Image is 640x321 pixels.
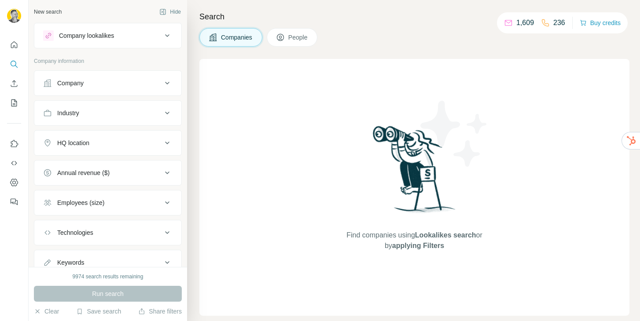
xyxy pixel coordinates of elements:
[34,102,181,124] button: Industry
[221,33,253,42] span: Companies
[199,11,629,23] h4: Search
[34,162,181,183] button: Annual revenue ($)
[57,168,110,177] div: Annual revenue ($)
[34,8,62,16] div: New search
[7,155,21,171] button: Use Surfe API
[57,79,84,88] div: Company
[288,33,309,42] span: People
[138,307,182,316] button: Share filters
[73,273,143,281] div: 9974 search results remaining
[34,222,181,243] button: Technologies
[580,17,621,29] button: Buy credits
[7,37,21,53] button: Quick start
[344,230,485,251] span: Find companies using or by
[553,18,565,28] p: 236
[415,94,494,173] img: Surfe Illustration - Stars
[34,25,181,46] button: Company lookalikes
[153,5,187,18] button: Hide
[57,228,93,237] div: Technologies
[7,136,21,152] button: Use Surfe on LinkedIn
[57,109,79,117] div: Industry
[76,307,121,316] button: Save search
[34,252,181,273] button: Keywords
[34,132,181,153] button: HQ location
[34,192,181,213] button: Employees (size)
[34,57,182,65] p: Company information
[7,56,21,72] button: Search
[57,198,104,207] div: Employees (size)
[7,175,21,190] button: Dashboard
[34,73,181,94] button: Company
[57,139,89,147] div: HQ location
[7,76,21,91] button: Enrich CSV
[369,124,460,222] img: Surfe Illustration - Woman searching with binoculars
[7,194,21,210] button: Feedback
[7,9,21,23] img: Avatar
[392,242,444,249] span: applying Filters
[34,307,59,316] button: Clear
[7,95,21,111] button: My lists
[59,31,114,40] div: Company lookalikes
[415,231,476,239] span: Lookalikes search
[516,18,534,28] p: 1,609
[57,258,84,267] div: Keywords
